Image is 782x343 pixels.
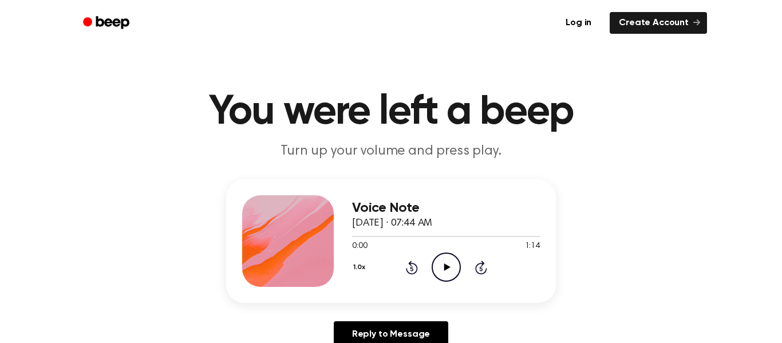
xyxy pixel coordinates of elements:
span: 0:00 [352,241,367,253]
h3: Voice Note [352,200,540,216]
span: [DATE] · 07:44 AM [352,218,432,228]
a: Create Account [610,12,707,34]
span: 1:14 [525,241,540,253]
button: 1.0x [352,258,369,277]
h1: You were left a beep [98,92,684,133]
a: Log in [554,10,603,36]
p: Turn up your volume and press play. [171,142,611,161]
a: Beep [75,12,140,34]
